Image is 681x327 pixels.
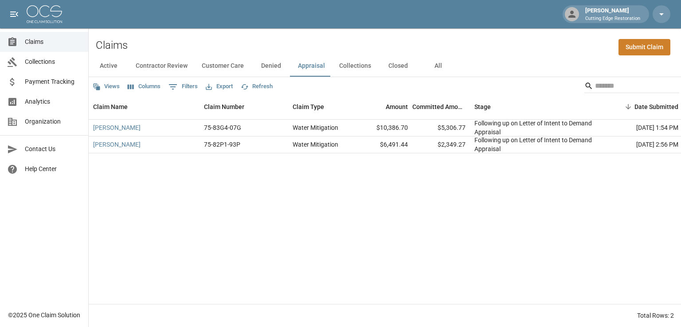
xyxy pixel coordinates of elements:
[195,55,251,77] button: Customer Care
[291,55,332,77] button: Appraisal
[332,55,378,77] button: Collections
[25,37,81,47] span: Claims
[25,77,81,86] span: Payment Tracking
[125,80,163,93] button: Select columns
[96,39,128,52] h2: Claims
[89,94,200,119] div: Claim Name
[634,94,678,119] div: Date Submitted
[618,39,670,55] a: Submit Claim
[293,94,324,119] div: Claim Type
[637,311,674,320] div: Total Rows: 2
[412,94,466,119] div: Committed Amount
[584,79,679,95] div: Search
[418,55,458,77] button: All
[27,5,62,23] img: ocs-logo-white-transparent.png
[89,55,129,77] button: Active
[293,123,338,132] div: Water Mitigation
[412,94,470,119] div: Committed Amount
[474,94,491,119] div: Stage
[93,123,141,132] a: [PERSON_NAME]
[293,140,338,149] div: Water Mitigation
[25,97,81,106] span: Analytics
[251,55,291,77] button: Denied
[622,101,634,113] button: Sort
[378,55,418,77] button: Closed
[412,120,470,136] div: $5,306.77
[90,80,122,93] button: Views
[204,94,244,119] div: Claim Number
[474,119,599,136] div: Following up on Letter of Intent to Demand Appraisal
[8,311,80,319] div: © 2025 One Claim Solution
[89,55,681,77] div: dynamic tabs
[474,136,599,153] div: Following up on Letter of Intent to Demand Appraisal
[386,94,408,119] div: Amount
[204,123,241,132] div: 75-83G4-07G
[204,80,235,93] button: Export
[239,80,275,93] button: Refresh
[5,5,23,23] button: open drawer
[582,6,644,22] div: [PERSON_NAME]
[93,140,141,149] a: [PERSON_NAME]
[200,94,288,119] div: Claim Number
[204,140,240,149] div: 75-82P1-93P
[470,94,603,119] div: Stage
[25,57,81,66] span: Collections
[25,164,81,174] span: Help Center
[129,55,195,77] button: Contractor Review
[355,136,412,153] div: $6,491.44
[25,117,81,126] span: Organization
[93,94,128,119] div: Claim Name
[355,94,412,119] div: Amount
[412,136,470,153] div: $2,349.27
[25,144,81,154] span: Contact Us
[166,80,200,94] button: Show filters
[288,94,355,119] div: Claim Type
[355,120,412,136] div: $10,386.70
[585,15,640,23] p: Cutting Edge Restoration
